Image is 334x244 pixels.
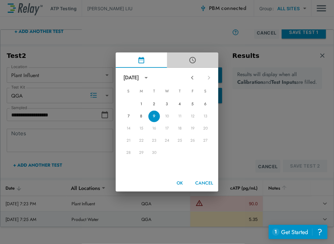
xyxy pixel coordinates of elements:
button: Previous month [187,72,198,83]
button: 4 [174,98,186,110]
button: pick date [116,52,167,68]
button: calendar view is open, switch to year view [141,72,152,83]
span: Friday [187,85,198,98]
button: 1 [136,98,147,110]
button: 3 [161,98,173,110]
span: Thursday [174,85,186,98]
iframe: Resource center [269,225,328,239]
button: Cancel [193,177,216,189]
button: OK [170,177,190,189]
span: Wednesday [161,85,173,98]
span: Saturday [200,85,211,98]
div: [DATE] [123,74,139,82]
span: Monday [136,85,147,98]
button: pick time [167,52,218,68]
span: Tuesday [148,85,160,98]
span: Sunday [123,85,134,98]
button: 8 [136,111,147,122]
button: 5 [187,98,198,110]
button: 2 [148,98,160,110]
button: 7 [123,111,134,122]
button: 9 [148,111,160,122]
button: 6 [200,98,211,110]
